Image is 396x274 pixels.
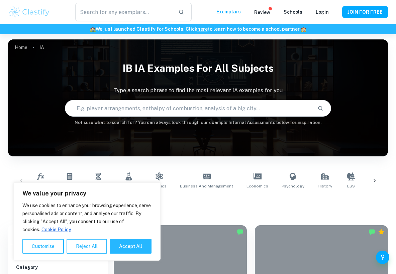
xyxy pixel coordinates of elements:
img: Clastify logo [8,5,51,19]
img: Marked [237,229,243,235]
button: Help and Feedback [376,251,389,264]
span: Economics [246,183,268,189]
span: ESS [347,183,355,189]
p: We use cookies to enhance your browsing experience, serve personalised ads or content, and analys... [22,201,152,234]
span: 🏫 [90,26,96,32]
button: Reject All [67,239,107,254]
p: Type a search phrase to find the most relevant IA examples for you [8,87,388,95]
span: Business and Management [180,183,233,189]
p: Review [254,9,270,16]
input: Search for any exemplars... [75,3,173,21]
h6: Not sure what to search for? You can always look through our example Internal Assessments below f... [8,119,388,126]
h6: We just launched Clastify for Schools. Click to learn how to become a school partner. [1,25,395,33]
button: Accept All [110,239,152,254]
button: JOIN FOR FREE [342,6,388,18]
a: here [197,26,208,32]
h1: IB IA examples for all subjects [8,58,388,79]
button: Customise [22,239,64,254]
h1: All IA Examples [27,197,369,209]
img: Marked [369,229,375,235]
h6: Filter exemplars [8,225,108,244]
div: Premium [378,229,385,235]
a: Login [316,9,329,15]
h6: Category [16,264,100,271]
span: Psychology [282,183,304,189]
input: E.g. player arrangements, enthalpy of combustion, analysis of a big city... [65,99,312,118]
div: We value your privacy [13,182,161,261]
p: Exemplars [216,8,241,15]
a: Home [15,43,27,52]
span: History [318,183,332,189]
p: We value your privacy [22,189,152,197]
button: Search [315,103,326,114]
p: IA [39,44,44,51]
span: 🏫 [301,26,306,32]
a: Cookie Policy [41,227,71,233]
a: Schools [284,9,302,15]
